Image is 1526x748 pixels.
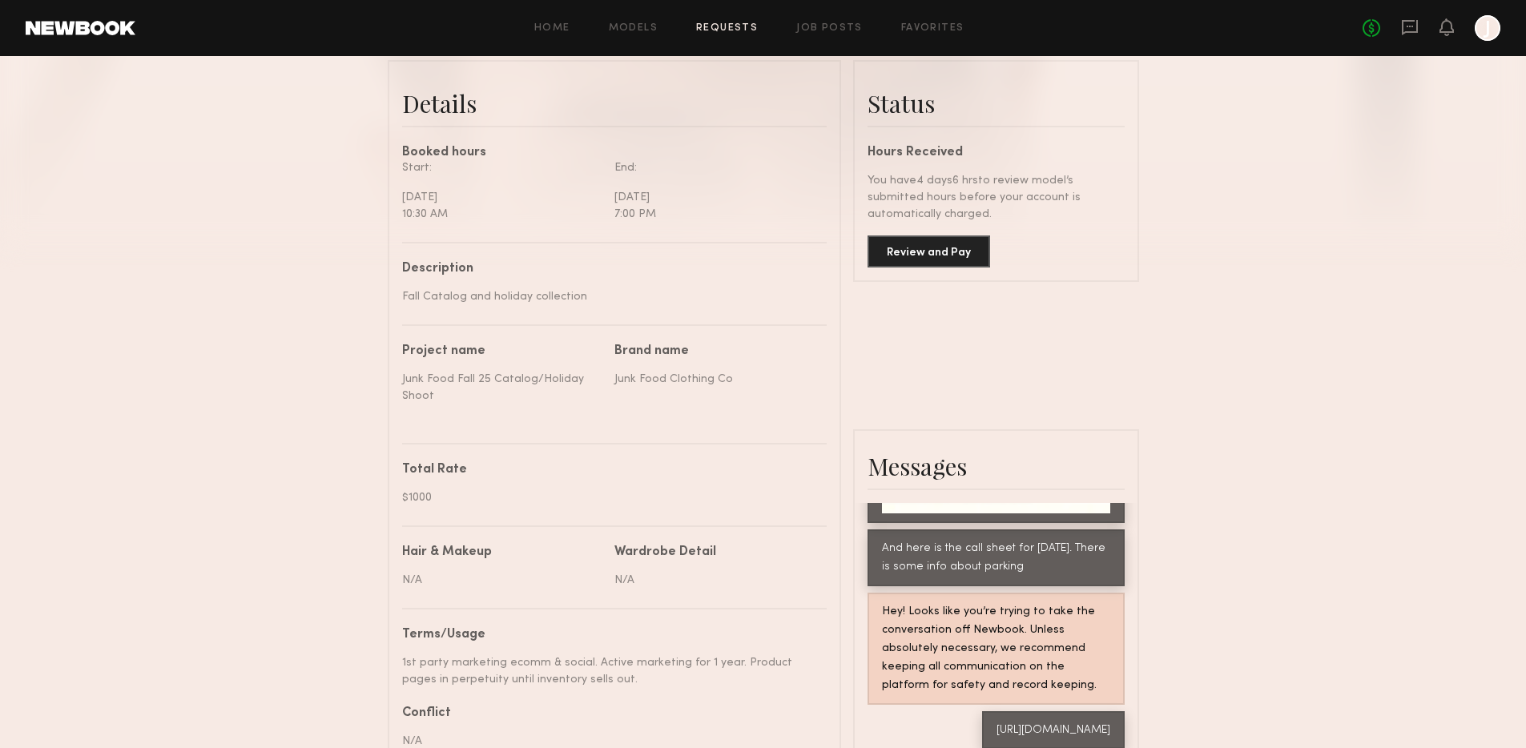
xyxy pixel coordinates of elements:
div: Project name [402,345,602,358]
div: Messages [868,450,1125,482]
div: Start: [402,159,602,176]
div: Description [402,263,815,275]
div: And here is the call sheet for [DATE]. There is some info about parking [882,540,1110,577]
div: Terms/Usage [402,629,815,641]
div: Wardrobe Detail [614,546,716,559]
div: Total Rate [402,464,815,477]
div: [DATE] [402,189,602,206]
div: N/A [402,572,602,589]
div: End: [614,159,815,176]
div: Fall Catalog and holiday collection [402,288,815,305]
div: Brand name [614,345,815,358]
div: 1st party marketing ecomm & social. Active marketing for 1 year. Product pages in perpetuity unti... [402,654,815,688]
div: Details [402,87,827,119]
div: Hair & Makeup [402,546,492,559]
div: 10:30 AM [402,206,602,223]
div: [DATE] [614,189,815,206]
a: Favorites [901,23,964,34]
div: Status [868,87,1125,119]
div: Junk Food Clothing Co [614,371,815,388]
a: Requests [696,23,758,34]
button: Review and Pay [868,235,990,267]
div: Junk Food Fall 25 Catalog/Holiday Shoot [402,371,602,404]
a: Models [609,23,658,34]
div: Conflict [402,707,815,720]
div: [URL][DOMAIN_NAME] [997,722,1110,740]
div: You have 4 days 6 hrs to review model’s submitted hours before your account is automatically char... [868,172,1125,223]
a: Home [534,23,570,34]
a: Job Posts [796,23,863,34]
div: $1000 [402,489,815,506]
div: N/A [614,572,815,589]
div: 7:00 PM [614,206,815,223]
div: Hours Received [868,147,1125,159]
div: Hey! Looks like you’re trying to take the conversation off Newbook. Unless absolutely necessary, ... [882,603,1110,695]
div: Booked hours [402,147,827,159]
a: J [1475,15,1500,41]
